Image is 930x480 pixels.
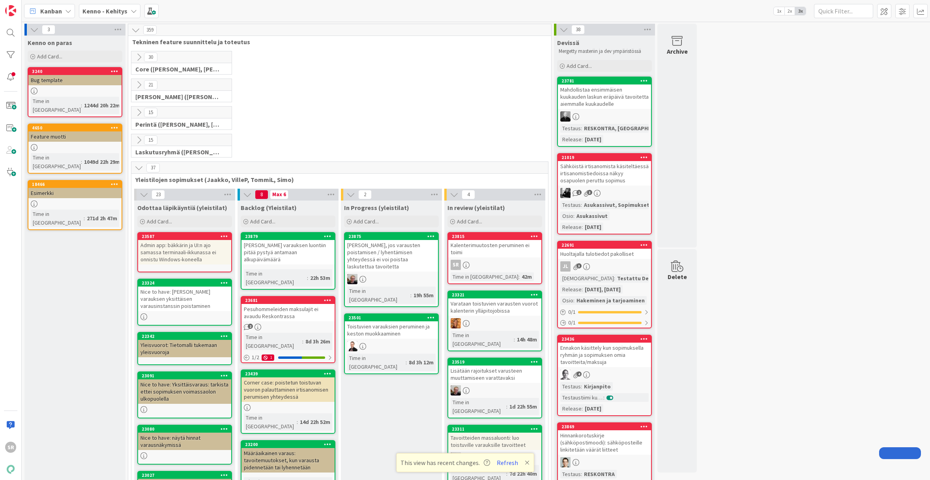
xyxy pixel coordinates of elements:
[138,233,231,240] div: 23587
[241,233,335,264] div: 23879[PERSON_NAME] varauksen luontiin pitää pystyä antamaan alkupäivämäärä
[298,418,332,426] div: 14d 22h 52m
[582,470,617,478] div: RESKONTRA
[457,218,482,225] span: Add Card...
[138,472,231,479] div: 23027
[345,321,438,339] div: Toistuvien varauksien peruminen ja keston muokkaaminen
[302,337,303,346] span: :
[448,233,541,257] div: 23815Kalenterimuutosten peruminen ei toimi
[784,7,795,15] span: 2x
[573,296,574,305] span: :
[345,240,438,272] div: [PERSON_NAME], jos varausten poistamisen / lyhentämisen yhteydessä ei voi poistaa laskutettua tav...
[28,39,72,47] span: Kenno on paras
[244,269,307,287] div: Time in [GEOGRAPHIC_DATA]
[558,84,651,109] div: Mahdollistaa ensimmäisen kuukauden laskun eräpäivä tavoitetta aiemmalle kuukaudelle
[582,201,651,209] div: Asukassivut, Sopimukset
[241,233,335,240] div: 23879
[451,398,506,415] div: Time in [GEOGRAPHIC_DATA]
[557,39,579,47] span: Devissä
[520,272,534,281] div: 42m
[32,69,122,74] div: 3240
[28,181,122,198] div: 18466Esimerkki
[142,472,231,478] div: 23027
[5,5,16,16] img: Visit kanbanzone.com
[135,65,222,73] span: Core (Pasi, Jussi, JaakkoHä, Jyri, Leo, MikkoK, Väinö, MattiH)
[451,318,461,328] img: TL
[451,385,461,396] img: JH
[614,274,615,283] span: :
[138,372,231,404] div: 23091Nice to have: Yksittäisvaraus: tarkista ettei sopimuksen voimassaolon ulkopuolella
[452,292,541,298] div: 23321
[558,457,651,467] div: TT
[142,234,231,239] div: 23587
[152,190,165,199] span: 23
[252,353,259,362] span: 1 / 2
[241,370,335,377] div: 23439
[245,371,335,377] div: 23439
[82,7,127,15] b: Kenno - Kehitys
[576,263,582,268] span: 3
[560,201,581,209] div: Testaus
[345,314,438,339] div: 23501Toistuvien varauksien peruminen ja keston muokkaaminen
[560,261,571,272] div: JL
[560,470,581,478] div: Testaus
[132,38,541,46] span: Tekninen feature suunnittelu ja toteutus
[560,404,582,413] div: Release
[31,153,81,171] div: Time in [GEOGRAPHIC_DATA]
[347,287,410,304] div: Time in [GEOGRAPHIC_DATA]
[345,233,438,240] div: 23875
[560,212,573,220] div: Osio
[582,135,583,144] span: :
[5,464,16,475] img: avatar
[348,315,438,321] div: 23501
[558,188,651,198] div: KM
[583,285,623,294] div: [DATE], [DATE]
[576,371,582,377] span: 4
[560,382,581,391] div: Testaus
[138,340,231,357] div: Yleisvuorot: Tietomalli tukemaan yleisvuoroja
[518,272,520,281] span: :
[344,204,409,212] span: In Progress (yleistilat)
[245,298,335,303] div: 23681
[245,442,335,447] div: 23200
[146,163,160,172] span: 37
[448,452,541,463] div: JH
[448,291,541,316] div: 23321Varataan toistuvien varausten vuorot kalenterin ylläpitojobissa
[558,369,651,380] div: PH
[255,190,268,199] span: 8
[448,291,541,298] div: 23321
[581,382,582,391] span: :
[143,25,157,35] span: 359
[241,377,335,402] div: Corner case: poistetun toistuvan vuoron palauttaminen irtisanomisen perumisen yhteydessä
[142,373,231,379] div: 23091
[615,274,664,283] div: Testattu Devissä
[28,124,122,131] div: 4650
[561,424,651,429] div: 23869
[407,358,436,367] div: 8d 3h 12m
[560,285,582,294] div: Release
[515,335,539,344] div: 14h 48m
[507,402,539,411] div: 1d 22h 55m
[138,379,231,404] div: Nice to have: Yksittäisvaraus: tarkista ettei sopimuksen voimassaolon ulkopuolella
[245,234,335,239] div: 23879
[138,233,231,264] div: 23587Admin app: bäkkärin ja UI:n ajo samassa terminaali-ikkunassa ei onnistu Windows-koneella
[142,426,231,432] div: 23080
[774,7,784,15] span: 1x
[144,52,157,62] span: 30
[581,470,582,478] span: :
[345,341,438,351] div: VP
[581,124,582,133] span: :
[82,101,122,110] div: 1244d 20h 22m
[28,181,122,188] div: 18466
[308,274,332,282] div: 22h 53m
[448,366,541,383] div: Lisätään rajoitukset varusteen muuttamiseen varattavaksi
[561,336,651,342] div: 23436
[448,358,541,366] div: 23519
[558,261,651,272] div: JL
[560,274,614,283] div: [DEMOGRAPHIC_DATA]
[135,176,538,184] span: Yleistilojen sopimukset (Jaakko, VilleP, TommiL, Simo)
[795,7,806,15] span: 3x
[241,352,335,362] div: 1/21
[561,242,651,248] div: 22691
[250,218,275,225] span: Add Card...
[451,272,518,281] div: Time in [GEOGRAPHIC_DATA]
